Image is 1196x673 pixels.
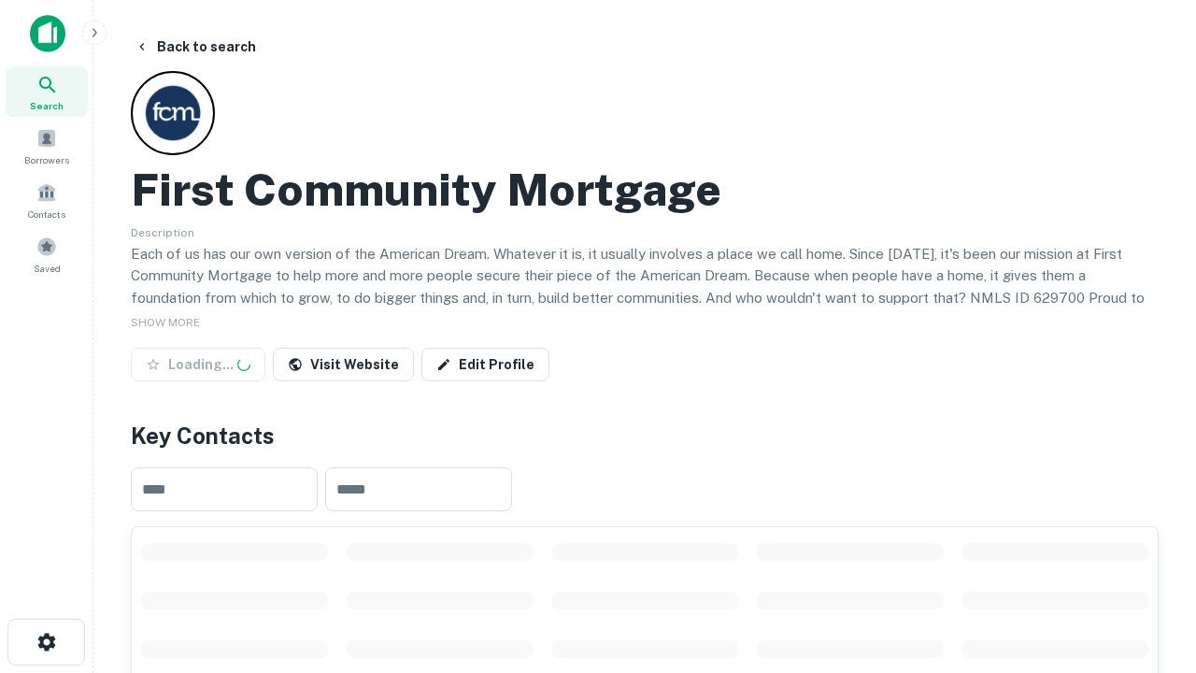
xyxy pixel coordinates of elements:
a: Contacts [6,175,88,225]
span: Search [30,98,64,113]
a: Visit Website [273,348,414,381]
h4: Key Contacts [131,419,1159,452]
span: Contacts [28,207,65,222]
a: Saved [6,229,88,279]
img: capitalize-icon.png [30,15,65,52]
a: Borrowers [6,121,88,171]
a: Edit Profile [421,348,549,381]
span: Description [131,226,194,239]
span: Saved [34,261,61,276]
p: Each of us has our own version of the American Dream. Whatever it is, it usually involves a place... [131,243,1159,331]
a: Search [6,66,88,117]
span: SHOW MORE [131,316,200,329]
h2: First Community Mortgage [131,163,721,217]
span: Borrowers [24,152,69,167]
button: Back to search [127,30,263,64]
iframe: Chat Widget [1103,464,1196,553]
